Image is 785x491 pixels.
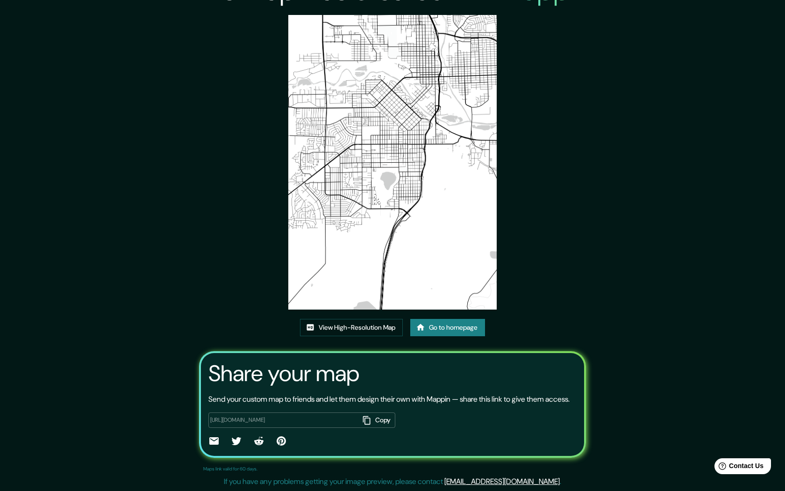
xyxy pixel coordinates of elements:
[208,394,570,405] p: Send your custom map to friends and let them design their own with Mappin — share this link to gi...
[444,477,560,486] a: [EMAIL_ADDRESS][DOMAIN_NAME]
[288,15,496,310] img: created-map
[208,361,359,387] h3: Share your map
[300,319,403,336] a: View High-Resolution Map
[203,465,257,472] p: Maps link valid for 60 days.
[224,476,561,487] p: If you have any problems getting your image preview, please contact .
[702,455,775,481] iframe: Help widget launcher
[359,412,395,428] button: Copy
[410,319,485,336] a: Go to homepage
